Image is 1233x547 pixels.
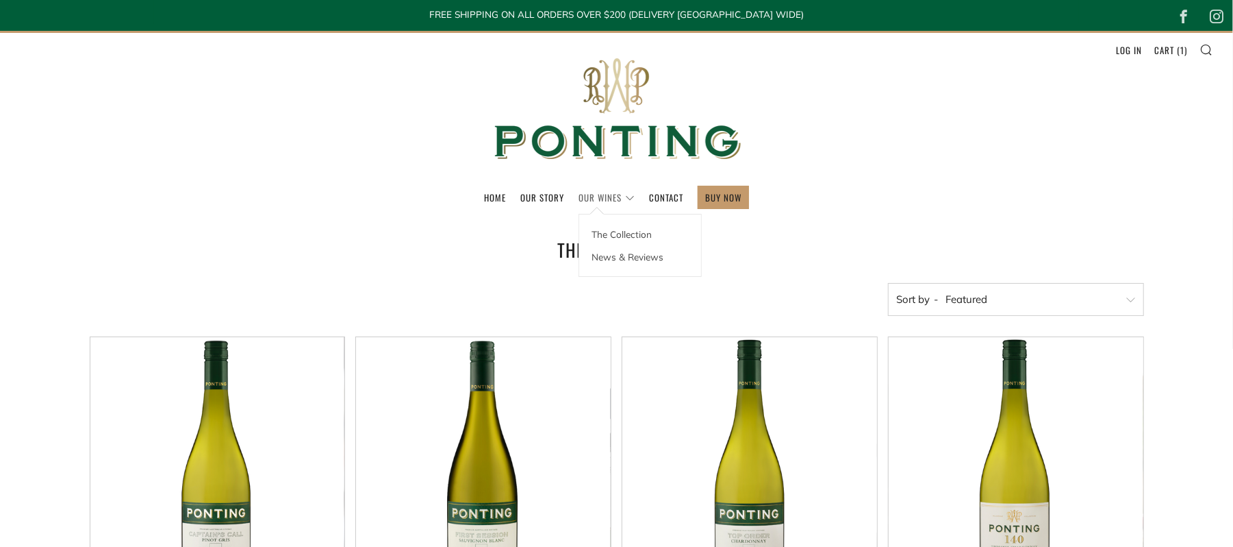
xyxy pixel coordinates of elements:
img: Ponting Wines [480,33,754,186]
a: Our Story [520,186,564,208]
a: The Collection [579,223,701,245]
span: 1 [1180,43,1184,57]
a: Home [484,186,506,208]
a: Contact [649,186,683,208]
a: Cart (1) [1154,39,1187,61]
a: Log in [1116,39,1142,61]
h1: The Collection [411,234,822,267]
a: BUY NOW [705,186,741,208]
a: Our Wines [579,186,635,208]
a: News & Reviews [579,245,701,268]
